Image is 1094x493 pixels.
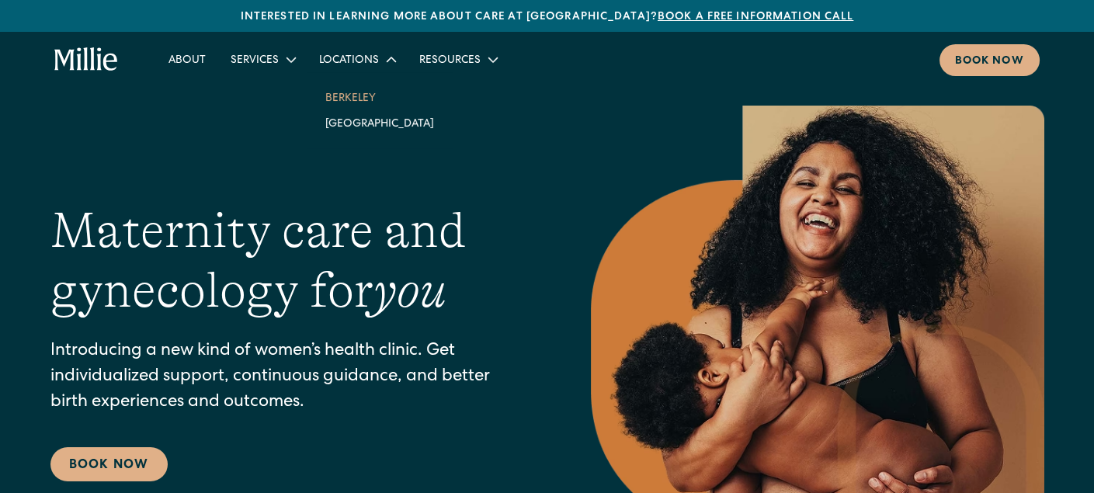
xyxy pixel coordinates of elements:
div: Resources [407,47,509,72]
a: [GEOGRAPHIC_DATA] [313,110,446,136]
a: Book now [939,44,1040,76]
a: Book Now [50,447,168,481]
div: Services [231,53,279,69]
a: home [54,47,119,72]
p: Introducing a new kind of women’s health clinic. Get individualized support, continuous guidance,... [50,339,529,416]
div: Services [218,47,307,72]
a: Berkeley [313,85,446,110]
div: Locations [307,47,407,72]
div: Resources [419,53,481,69]
em: you [373,262,446,318]
a: About [156,47,218,72]
nav: Locations [307,72,453,148]
h1: Maternity care and gynecology for [50,201,529,321]
div: Book now [955,54,1024,70]
div: Locations [319,53,379,69]
a: Book a free information call [658,12,853,23]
